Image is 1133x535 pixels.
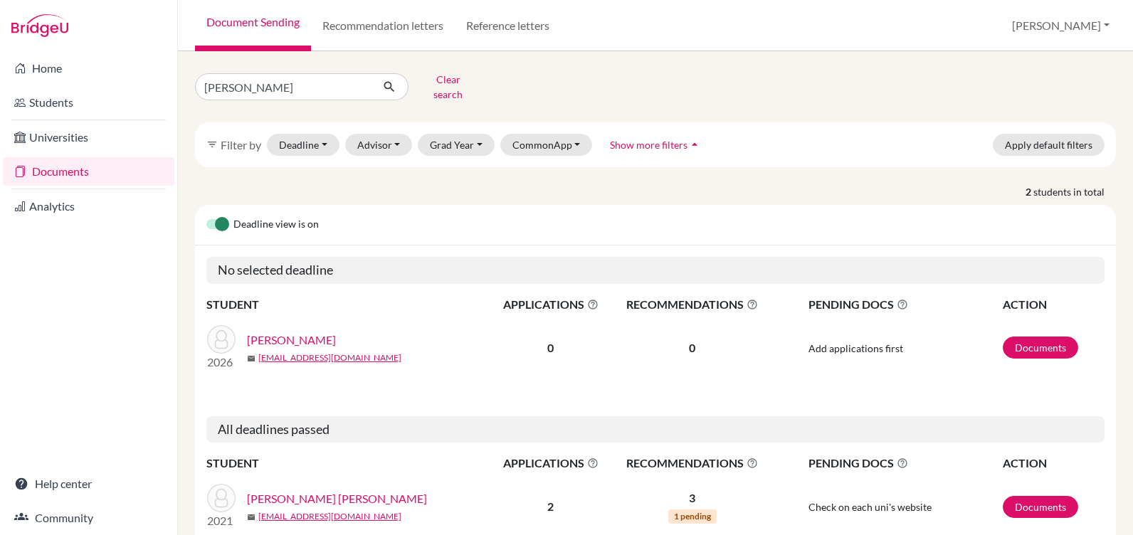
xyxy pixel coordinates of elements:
a: Community [3,504,174,532]
img: Guillen, Camille [207,325,236,354]
a: [PERSON_NAME] [247,332,336,349]
span: students in total [1033,184,1116,199]
p: 2026 [207,354,236,371]
b: 0 [547,341,554,354]
a: Analytics [3,192,174,221]
p: 2021 [207,512,236,529]
span: Add applications first [808,342,903,354]
span: Show more filters [610,139,687,151]
button: Deadline [267,134,339,156]
span: mail [247,354,255,363]
a: [EMAIL_ADDRESS][DOMAIN_NAME] [258,510,401,523]
button: Apply default filters [993,134,1105,156]
p: 0 [611,339,774,356]
th: STUDENT [206,454,491,472]
a: Universities [3,123,174,152]
a: Students [3,88,174,117]
img: Duron Guillen, Carla [207,484,236,512]
i: filter_list [206,139,218,150]
i: arrow_drop_up [687,137,702,152]
button: Show more filtersarrow_drop_up [598,134,714,156]
strong: 2 [1026,184,1033,199]
span: RECOMMENDATIONS [611,296,774,313]
p: 3 [611,489,774,507]
a: [PERSON_NAME] [PERSON_NAME] [247,490,427,507]
h5: No selected deadline [206,257,1105,284]
span: Check on each uni's website [808,501,932,513]
a: Documents [3,157,174,186]
span: 1 pending [668,509,717,524]
span: Filter by [221,138,261,152]
span: mail [247,513,255,521]
a: [EMAIL_ADDRESS][DOMAIN_NAME] [258,351,401,364]
button: Grad Year [418,134,495,156]
span: Deadline view is on [233,216,319,233]
a: Documents [1003,337,1078,359]
a: Documents [1003,496,1078,518]
span: PENDING DOCS [808,296,1001,313]
button: Clear search [409,68,488,105]
a: Help center [3,470,174,498]
button: CommonApp [500,134,593,156]
th: STUDENT [206,295,491,314]
b: 2 [547,499,554,513]
span: APPLICATIONS [492,455,610,472]
img: Bridge-U [11,14,68,37]
button: Advisor [345,134,413,156]
a: Home [3,54,174,83]
button: [PERSON_NAME] [1006,12,1116,39]
span: RECOMMENDATIONS [611,455,774,472]
th: ACTION [1002,454,1105,472]
h5: All deadlines passed [206,416,1105,443]
th: ACTION [1002,295,1105,314]
input: Find student by name... [195,73,371,100]
span: PENDING DOCS [808,455,1001,472]
span: APPLICATIONS [492,296,610,313]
